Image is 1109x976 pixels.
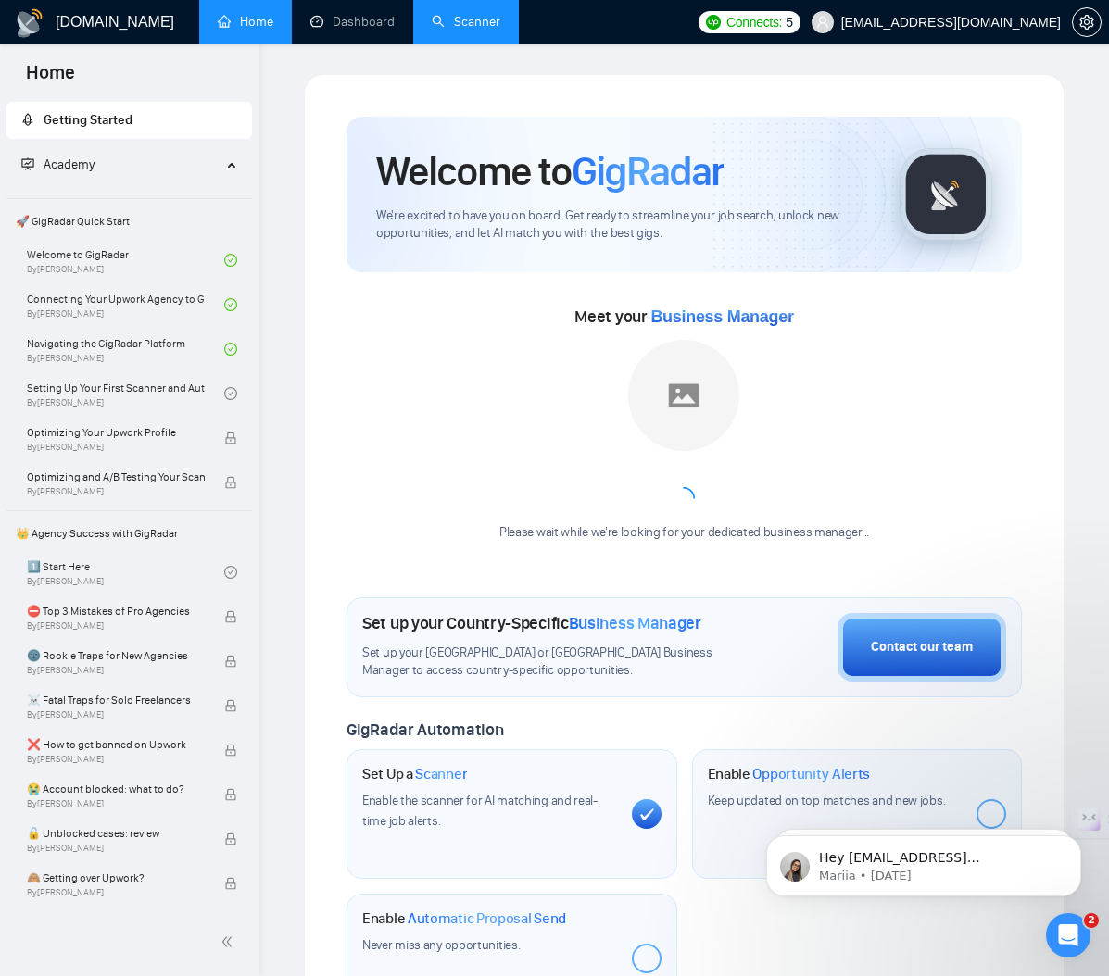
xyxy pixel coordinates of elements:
[27,486,205,497] span: By [PERSON_NAME]
[224,432,237,444] span: lock
[27,869,205,887] span: 🙈 Getting over Upwork?
[1073,15,1101,30] span: setting
[27,735,205,754] span: ❌ How to get banned on Upwork
[224,655,237,668] span: lock
[1072,15,1102,30] a: setting
[27,468,205,486] span: Optimizing and A/B Testing Your Scanner for Better Results
[726,12,782,32] span: Connects:
[224,832,237,845] span: lock
[27,780,205,798] span: 😭 Account blocked: what to do?
[27,284,224,325] a: Connecting Your Upwork Agency to GigRadarBy[PERSON_NAME]
[408,909,566,928] span: Automatic Proposal Send
[362,613,701,633] h1: Set up your Country-Specific
[21,157,34,170] span: fund-projection-screen
[27,646,205,665] span: 🌚 Rookie Traps for New Agencies
[27,665,205,676] span: By [PERSON_NAME]
[44,112,132,128] span: Getting Started
[376,146,724,196] h1: Welcome to
[27,602,205,620] span: ⛔ Top 3 Mistakes of Pro Agencies
[347,719,503,740] span: GigRadar Automation
[708,793,946,808] span: Keep updated on top matches and new jobs.
[8,515,250,552] span: 👑 Agency Success with GigRadar
[362,765,467,783] h1: Set Up a
[27,442,205,453] span: By [PERSON_NAME]
[415,765,467,783] span: Scanner
[21,113,34,126] span: rocket
[708,765,871,783] h1: Enable
[572,146,724,196] span: GigRadar
[1046,913,1090,957] iframe: Intercom live chat
[376,207,870,243] span: We're excited to have you on board. Get ready to streamline your job search, unlock new opportuni...
[27,240,224,281] a: Welcome to GigRadarBy[PERSON_NAME]
[27,329,224,369] a: Navigating the GigRadar PlatformBy[PERSON_NAME]
[218,14,273,30] a: homeHome
[838,613,1006,682] button: Contact our team
[310,14,395,30] a: dashboardDashboard
[11,59,90,98] span: Home
[224,744,237,757] span: lock
[224,610,237,623] span: lock
[27,754,205,765] span: By [PERSON_NAME]
[900,148,992,241] img: gigradar-logo.png
[224,699,237,712] span: lock
[628,340,739,451] img: placeholder.png
[44,156,95,172] span: Academy
[362,644,745,680] span: Set up your [GEOGRAPHIC_DATA] or [GEOGRAPHIC_DATA] Business Manager to access country-specific op...
[27,620,205,632] span: By [PERSON_NAME]
[27,691,205,709] span: ☠️ Fatal Traps for Solo Freelancers
[6,102,252,139] li: Getting Started
[650,307,793,326] span: Business Manager
[786,12,793,32] span: 5
[574,307,793,327] span: Meet your
[362,909,566,928] h1: Enable
[224,566,237,579] span: check-circle
[224,788,237,801] span: lock
[224,298,237,311] span: check-circle
[1072,7,1102,37] button: setting
[738,796,1109,926] iframe: Intercom notifications message
[27,798,205,809] span: By [PERSON_NAME]
[362,793,598,829] span: Enable the scanner for AI matching and real-time job alerts.
[224,476,237,489] span: lock
[27,709,205,720] span: By [PERSON_NAME]
[1084,913,1099,928] span: 2
[362,937,520,953] span: Never miss any opportunities.
[27,423,205,442] span: Optimizing Your Upwork Profile
[669,483,699,514] span: loading
[27,373,224,414] a: Setting Up Your First Scanner and Auto-BidderBy[PERSON_NAME]
[224,387,237,400] span: check-circle
[27,843,205,854] span: By [PERSON_NAME]
[27,824,205,843] span: 🔓 Unblocked cases: review
[8,203,250,240] span: 🚀 GigRadar Quick Start
[221,932,239,951] span: double-left
[27,552,224,593] a: 1️⃣ Start HereBy[PERSON_NAME]
[224,254,237,267] span: check-circle
[706,15,721,30] img: upwork-logo.png
[21,156,95,172] span: Academy
[569,613,701,633] span: Business Manager
[27,887,205,898] span: By [PERSON_NAME]
[752,765,870,783] span: Opportunity Alerts
[488,524,880,542] div: Please wait while we're looking for your dedicated business manager...
[224,877,237,890] span: lock
[15,8,44,38] img: logo
[224,343,237,356] span: check-circle
[871,637,973,657] div: Contact our team
[432,14,500,30] a: searchScanner
[816,16,829,29] span: user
